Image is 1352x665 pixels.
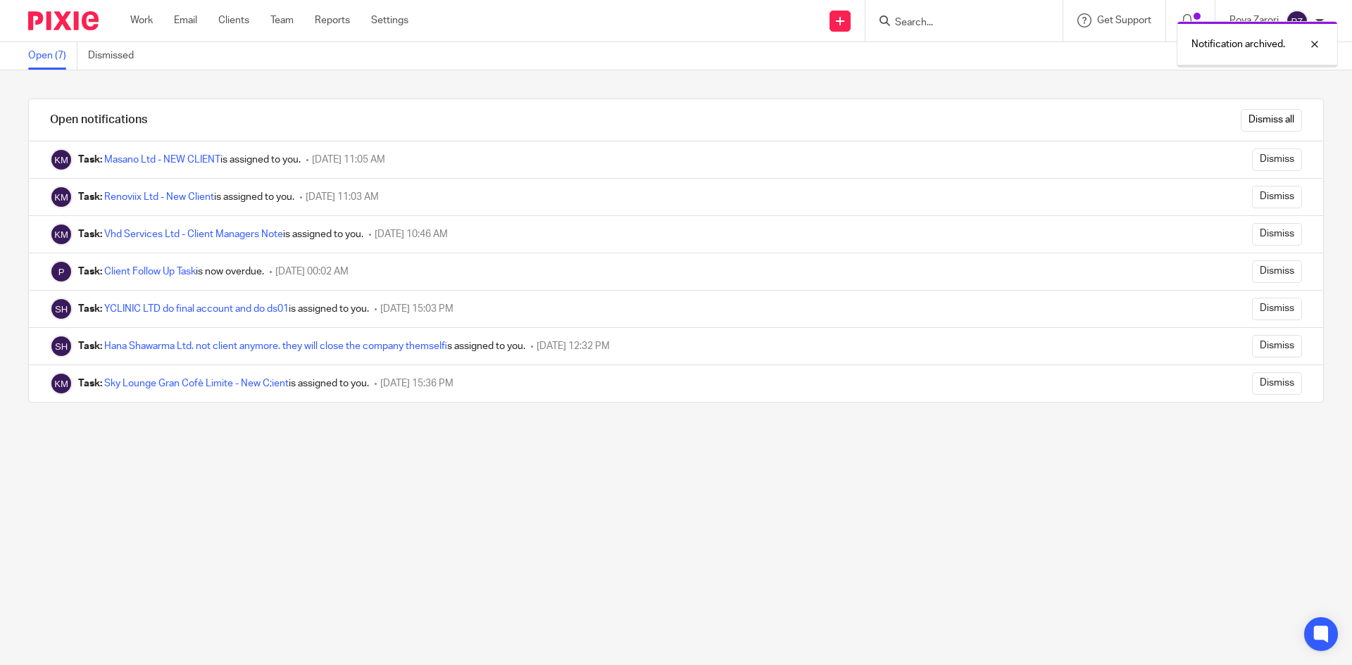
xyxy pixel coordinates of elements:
[1252,372,1302,395] input: Dismiss
[104,229,283,239] a: Vhd Services Ltd - Client Managers Note
[104,304,289,314] a: YCLINIC LTD do final account and do ds01
[78,190,294,204] div: is assigned to you.
[1252,260,1302,283] input: Dismiss
[50,113,147,127] h1: Open notifications
[1252,223,1302,246] input: Dismiss
[315,13,350,27] a: Reports
[50,186,73,208] img: Kaveh Mo
[104,155,220,165] a: Masano Ltd - NEW CLIENT
[104,341,447,351] a: Hana Shawarma Ltd. not client anymore. they will close the company themself
[78,267,102,277] b: Task:
[104,267,196,277] a: Client Follow Up Task
[306,192,379,202] span: [DATE] 11:03 AM
[78,265,264,279] div: is now overdue.
[50,260,73,283] img: Pixie
[50,148,73,171] img: Kaveh Mo
[88,42,144,70] a: Dismissed
[78,192,102,202] b: Task:
[1252,148,1302,171] input: Dismiss
[78,379,102,388] b: Task:
[130,13,153,27] a: Work
[1286,10,1308,32] img: svg%3E
[78,153,301,167] div: is assigned to you.
[375,229,448,239] span: [DATE] 10:46 AM
[380,304,453,314] span: [DATE] 15:03 PM
[50,298,73,320] img: Sam Haidary
[50,335,73,357] img: Sam Haidary
[104,192,214,202] a: Renoviix Ltd - New Client
[78,304,102,314] b: Task:
[50,223,73,246] img: Kaveh Mo
[380,379,453,388] span: [DATE] 15:36 PM
[1252,298,1302,320] input: Dismiss
[78,302,369,316] div: is assigned to you.
[1241,109,1302,132] input: Dismiss all
[270,13,294,27] a: Team
[174,13,197,27] a: Email
[78,341,102,351] b: Task:
[50,372,73,395] img: Kaveh Mo
[218,13,249,27] a: Clients
[1252,335,1302,357] input: Dismiss
[537,341,610,351] span: [DATE] 12:32 PM
[275,267,349,277] span: [DATE] 00:02 AM
[104,379,289,388] a: Sky Lounge Gran Cofè Limite - New C;ient
[1252,186,1302,208] input: Dismiss
[1191,37,1285,51] p: Notification archived.
[312,155,385,165] span: [DATE] 11:05 AM
[78,376,369,391] div: is assigned to you.
[78,155,102,165] b: Task:
[371,13,408,27] a: Settings
[78,227,363,241] div: is assigned to you.
[78,229,102,239] b: Task:
[28,11,99,30] img: Pixie
[78,339,525,353] div: is assigned to you.
[28,42,77,70] a: Open (7)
